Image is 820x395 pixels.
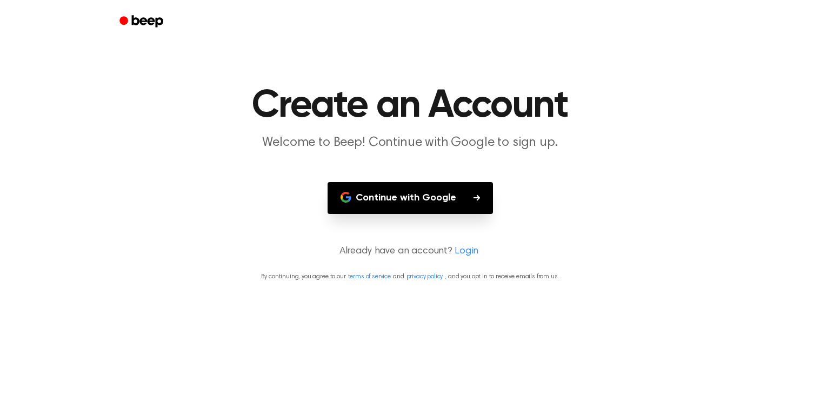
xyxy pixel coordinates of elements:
[13,244,807,259] p: Already have an account?
[203,134,618,152] p: Welcome to Beep! Continue with Google to sign up.
[13,272,807,282] p: By continuing, you agree to our and , and you opt in to receive emails from us.
[328,182,493,214] button: Continue with Google
[112,11,173,32] a: Beep
[455,244,478,259] a: Login
[134,86,687,125] h1: Create an Account
[348,273,391,280] a: terms of service
[406,273,443,280] a: privacy policy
